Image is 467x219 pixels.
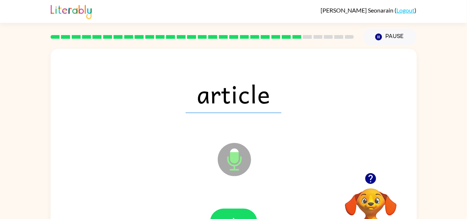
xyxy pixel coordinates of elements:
[397,7,415,14] a: Logout
[363,28,417,45] button: Pause
[186,75,281,113] span: article
[321,7,417,14] div: ( )
[51,3,92,19] img: Literably
[321,7,395,14] span: [PERSON_NAME] Seonarain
